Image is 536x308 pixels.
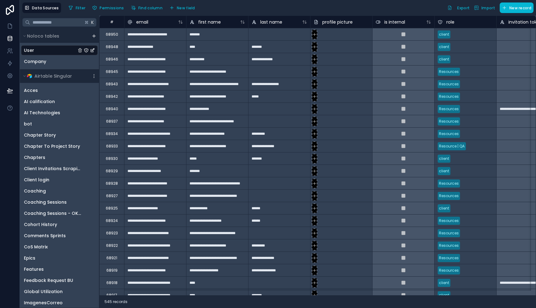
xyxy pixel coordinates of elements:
[90,3,126,12] button: Permissions
[439,94,459,99] div: Resources
[457,6,470,10] span: Export
[439,119,459,124] div: Resources
[106,280,118,285] div: 68918
[497,2,534,13] a: New record
[104,20,119,24] div: #
[439,181,459,186] div: Resources
[106,94,118,99] div: 68942
[105,299,127,304] span: 545 records
[106,82,118,87] div: 68943
[106,293,117,298] div: 68917
[500,2,534,13] button: New record
[106,268,118,273] div: 68919
[106,231,118,236] div: 68923
[129,3,165,12] button: Find column
[91,20,95,25] span: K
[439,168,449,174] div: client
[106,156,118,161] div: 68930
[445,2,472,13] button: Export
[76,6,86,10] span: Filter
[439,143,465,149] div: Resource | QA
[439,206,449,211] div: client
[106,69,118,74] div: 68945
[260,19,282,25] span: last name
[106,106,118,111] div: 68940
[100,6,124,10] span: Permissions
[106,218,118,223] div: 68924
[439,32,449,37] div: client
[439,292,449,298] div: client
[439,131,459,137] div: Resources
[106,243,118,248] div: 68922
[106,206,118,211] div: 68925
[106,144,118,149] div: 68933
[106,193,118,198] div: 68927
[439,44,449,50] div: client
[439,268,459,273] div: Resources
[439,230,459,236] div: Resources
[481,6,495,10] span: Import
[106,131,118,136] div: 68934
[439,280,449,286] div: client
[322,19,353,25] span: profile picture
[106,44,118,49] div: 68948
[439,255,459,261] div: Resources
[106,256,117,260] div: 68921
[138,6,163,10] span: Find column
[509,6,531,10] span: New record
[90,3,128,12] a: Permissions
[198,19,221,25] span: first name
[439,218,459,224] div: Resources
[439,106,459,112] div: Resources
[472,2,497,13] button: Import
[106,181,118,186] div: 68928
[439,243,459,248] div: Resources
[106,169,118,174] div: 68929
[106,119,118,124] div: 68937
[446,19,454,25] span: role
[136,19,148,25] span: email
[167,3,197,12] button: New field
[66,3,88,12] button: Filter
[32,6,59,10] span: Data Sources
[177,6,195,10] span: New field
[439,193,459,199] div: Resources
[106,32,118,37] div: 68950
[439,69,459,75] div: Resources
[22,2,61,13] button: Data Sources
[439,81,459,87] div: Resources
[439,57,449,62] div: client
[384,19,405,25] span: is internal
[106,57,118,62] div: 68946
[439,156,449,161] div: client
